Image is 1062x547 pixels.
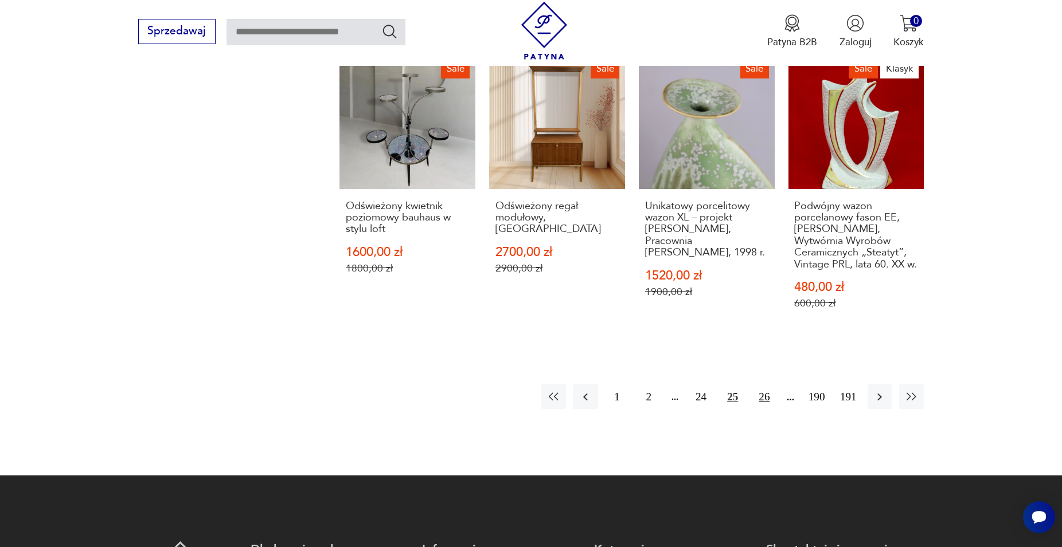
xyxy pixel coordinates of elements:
[788,54,924,337] a: SaleKlasykPodwójny wazon porcelanowy fason EE, Zygmunt Buksowicz, Wytwórnia Wyrobów Ceramicznych ...
[840,14,872,49] button: Zaloguj
[138,19,216,44] button: Sprzedawaj
[645,200,768,259] h3: Unikatowy porcelitowy wazon XL – projekt [PERSON_NAME], Pracownia [PERSON_NAME], 1998 r.
[720,384,745,409] button: 25
[794,281,917,293] p: 480,00 zł
[138,27,216,37] a: Sprzedawaj
[339,54,475,337] a: SaleOdświeżony kwietnik poziomowy bauhaus w stylu loftOdświeżony kwietnik poziomowy bauhaus w sty...
[836,384,861,409] button: 191
[516,2,573,60] img: Patyna - sklep z meblami i dekoracjami vintage
[893,36,924,49] p: Koszyk
[346,262,469,274] p: 1800,00 zł
[346,200,469,235] h3: Odświeżony kwietnik poziomowy bauhaus w stylu loft
[637,384,661,409] button: 2
[645,270,768,282] p: 1520,00 zł
[495,246,619,258] p: 2700,00 zł
[489,54,625,337] a: SaleOdświeżony regał modułowy, NorwegiaOdświeżony regał modułowy, [GEOGRAPHIC_DATA]2700,00 zł2900...
[805,384,829,409] button: 190
[794,297,917,309] p: 600,00 zł
[645,286,768,298] p: 1900,00 zł
[846,14,864,32] img: Ikonka użytkownika
[767,36,817,49] p: Patyna B2B
[605,384,630,409] button: 1
[752,384,776,409] button: 26
[346,246,469,258] p: 1600,00 zł
[689,384,713,409] button: 24
[767,14,817,49] button: Patyna B2B
[840,36,872,49] p: Zaloguj
[495,262,619,274] p: 2900,00 zł
[381,23,398,40] button: Szukaj
[900,14,917,32] img: Ikona koszyka
[767,14,817,49] a: Ikona medaluPatyna B2B
[495,200,619,235] h3: Odświeżony regał modułowy, [GEOGRAPHIC_DATA]
[893,14,924,49] button: 0Koszyk
[910,15,922,27] div: 0
[639,54,775,337] a: SaleUnikatowy porcelitowy wazon XL – projekt Jacek Budzowski, Pracownia Ceramiki Budzowski, 1998 ...
[1023,501,1055,533] iframe: Smartsupp widget button
[794,200,917,270] h3: Podwójny wazon porcelanowy fason EE, [PERSON_NAME], Wytwórnia Wyrobów Ceramicznych „Steatyt”, Vin...
[783,14,801,32] img: Ikona medalu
